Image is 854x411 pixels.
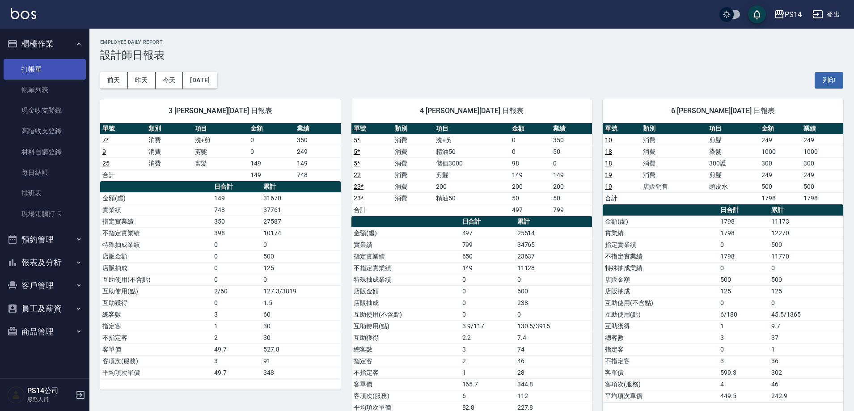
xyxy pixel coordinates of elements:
[100,123,146,135] th: 單號
[460,343,515,355] td: 3
[351,285,460,297] td: 店販金額
[515,285,592,297] td: 600
[351,390,460,402] td: 客項次(服務)
[295,123,341,135] th: 業績
[460,285,515,297] td: 0
[718,285,769,297] td: 125
[770,5,805,24] button: PS14
[515,262,592,274] td: 11128
[460,320,515,332] td: 3.9/117
[759,192,801,204] td: 1798
[212,332,261,343] td: 2
[551,204,592,216] td: 799
[759,169,801,181] td: 249
[460,274,515,285] td: 0
[718,227,769,239] td: 1798
[100,309,212,320] td: 總客數
[434,146,509,157] td: 精油50
[4,59,86,80] a: 打帳單
[718,355,769,367] td: 3
[460,355,515,367] td: 2
[460,297,515,309] td: 0
[718,332,769,343] td: 3
[515,320,592,332] td: 130.5/3915
[261,181,341,193] th: 累計
[759,146,801,157] td: 1000
[100,227,212,239] td: 不指定實業績
[551,169,592,181] td: 149
[393,146,434,157] td: 消費
[351,123,393,135] th: 單號
[393,123,434,135] th: 類別
[212,367,261,378] td: 49.7
[707,181,759,192] td: 頭皮水
[100,250,212,262] td: 店販金額
[515,343,592,355] td: 74
[769,355,843,367] td: 36
[641,169,707,181] td: 消費
[769,320,843,332] td: 9.7
[510,146,551,157] td: 0
[100,343,212,355] td: 客單價
[4,80,86,100] a: 帳單列表
[393,169,434,181] td: 消費
[815,72,843,89] button: 列印
[100,192,212,204] td: 金額(虛)
[248,123,294,135] th: 金額
[102,160,110,167] a: 25
[261,320,341,332] td: 30
[4,251,86,274] button: 報表及分析
[769,274,843,285] td: 500
[515,367,592,378] td: 28
[605,148,612,155] a: 18
[193,123,249,135] th: 項目
[515,274,592,285] td: 0
[718,367,769,378] td: 599.3
[515,297,592,309] td: 238
[748,5,766,23] button: save
[515,239,592,250] td: 34765
[351,274,460,285] td: 特殊抽成業績
[718,239,769,250] td: 0
[11,8,36,19] img: Logo
[801,157,843,169] td: 300
[434,157,509,169] td: 儲值3000
[801,134,843,146] td: 249
[510,192,551,204] td: 50
[193,146,249,157] td: 剪髮
[515,216,592,228] th: 累計
[261,332,341,343] td: 30
[759,134,801,146] td: 249
[193,157,249,169] td: 剪髮
[769,239,843,250] td: 500
[603,390,718,402] td: 平均項次單價
[212,285,261,297] td: 2/60
[551,192,592,204] td: 50
[4,121,86,141] a: 高階收支登錄
[460,250,515,262] td: 650
[183,72,217,89] button: [DATE]
[641,123,707,135] th: 類別
[603,332,718,343] td: 總客數
[759,157,801,169] td: 300
[295,134,341,146] td: 350
[603,123,641,135] th: 單號
[193,134,249,146] td: 洗+剪
[4,183,86,203] a: 排班表
[515,378,592,390] td: 344.8
[4,162,86,183] a: 每日結帳
[393,134,434,146] td: 消費
[603,343,718,355] td: 指定客
[212,250,261,262] td: 0
[718,250,769,262] td: 1798
[100,239,212,250] td: 特殊抽成業績
[515,309,592,320] td: 0
[351,332,460,343] td: 互助獲得
[212,274,261,285] td: 0
[4,297,86,320] button: 員工及薪資
[261,262,341,274] td: 125
[354,171,361,178] a: 22
[261,274,341,285] td: 0
[460,378,515,390] td: 165.7
[7,386,25,404] img: Person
